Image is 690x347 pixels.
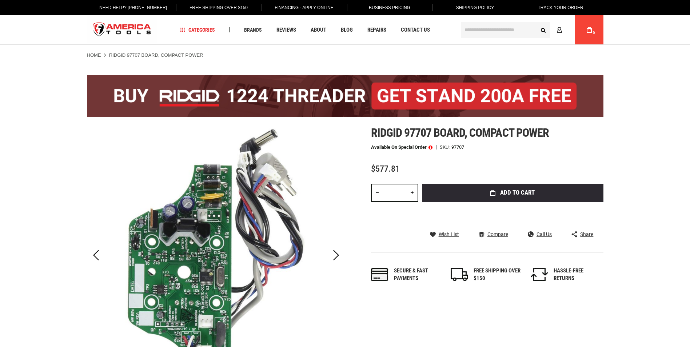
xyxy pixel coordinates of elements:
[371,268,388,281] img: payments
[430,231,459,238] a: Wish List
[87,75,603,117] img: BOGO: Buy the RIDGID® 1224 Threader (26092), get the 92467 200A Stand FREE!
[244,27,262,32] span: Brands
[487,232,508,237] span: Compare
[580,232,593,237] span: Share
[276,27,296,33] span: Reviews
[422,184,603,202] button: Add to Cart
[371,126,549,140] span: Ridgid 97707 board, compact power
[451,268,468,281] img: shipping
[537,23,550,37] button: Search
[401,27,430,33] span: Contact Us
[87,16,157,44] a: store logo
[554,267,601,283] div: HASSLE-FREE RETURNS
[500,190,535,196] span: Add to Cart
[180,27,215,32] span: Categories
[440,145,451,149] strong: SKU
[307,25,330,35] a: About
[474,267,521,283] div: FREE SHIPPING OVER $150
[398,25,433,35] a: Contact Us
[273,25,299,35] a: Reviews
[87,52,101,59] a: Home
[364,25,390,35] a: Repairs
[420,204,605,225] iframe: Secure express checkout frame
[479,231,508,238] a: Compare
[109,52,203,58] strong: RIDGID 97707 BOARD, COMPACT POWER
[537,232,552,237] span: Call Us
[456,5,494,10] span: Shipping Policy
[341,27,353,33] span: Blog
[528,231,552,238] a: Call Us
[451,145,464,149] div: 97707
[311,27,326,33] span: About
[593,31,595,35] span: 0
[394,267,441,283] div: Secure & fast payments
[371,145,432,150] p: Available on Special Order
[87,16,157,44] img: America Tools
[582,15,596,44] a: 0
[177,25,218,35] a: Categories
[241,25,265,35] a: Brands
[367,27,386,33] span: Repairs
[338,25,356,35] a: Blog
[371,164,400,174] span: $577.81
[531,268,548,281] img: returns
[439,232,459,237] span: Wish List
